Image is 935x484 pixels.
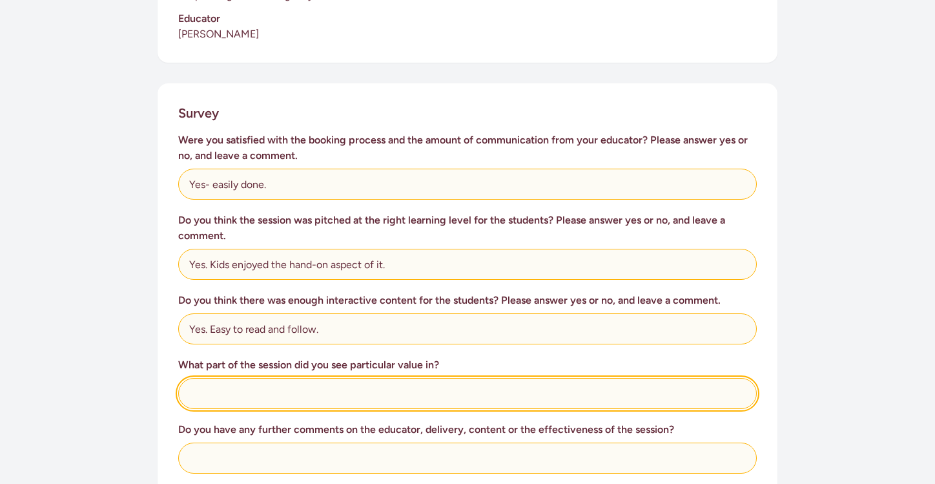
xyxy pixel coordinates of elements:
[178,357,757,373] h3: What part of the session did you see particular value in?
[178,11,757,26] h3: Educator
[178,132,757,163] h3: Were you satisfied with the booking process and the amount of communication from your educator? P...
[178,104,219,122] h2: Survey
[178,26,757,42] p: [PERSON_NAME]
[178,213,757,244] h3: Do you think the session was pitched at the right learning level for the students? Please answer ...
[178,293,757,308] h3: Do you think there was enough interactive content for the students? Please answer yes or no, and ...
[178,422,757,437] h3: Do you have any further comments on the educator, delivery, content or the effectiveness of the s...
